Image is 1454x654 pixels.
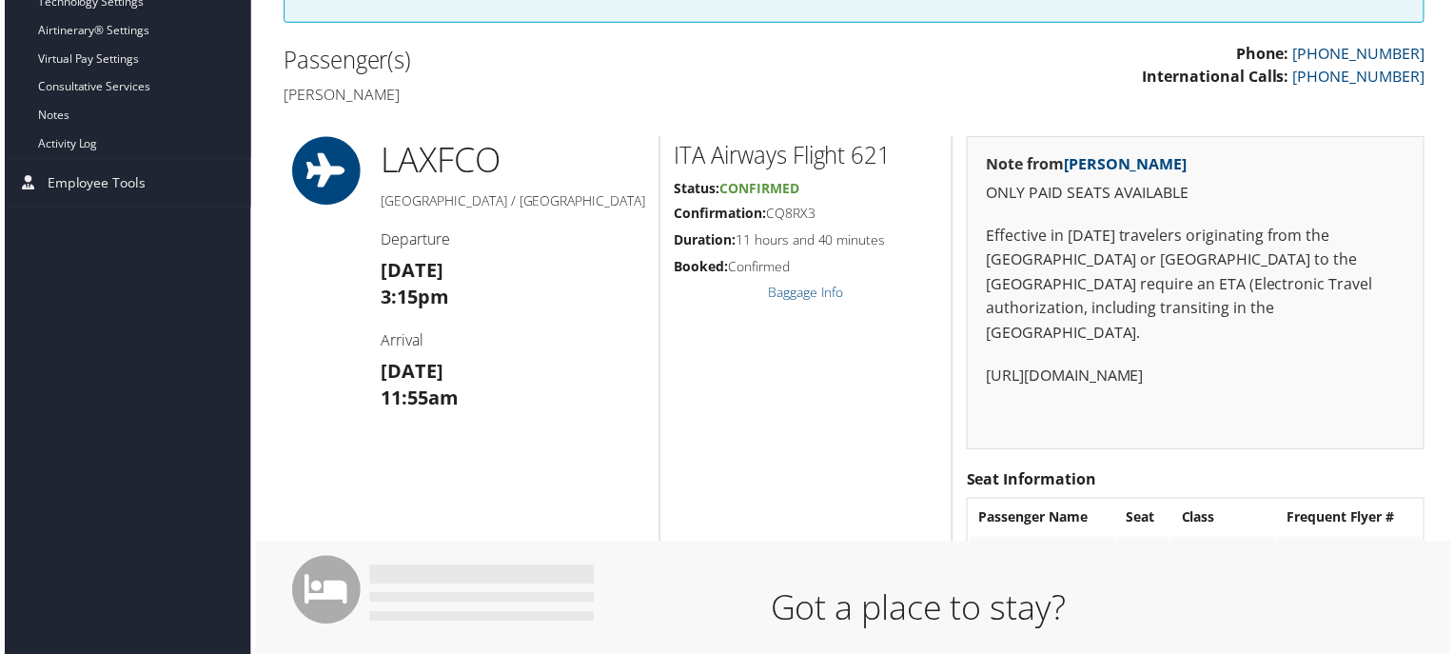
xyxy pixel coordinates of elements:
strong: Booked: [674,259,728,277]
strong: Note from [988,154,1189,175]
th: Class [1174,504,1278,538]
p: Effective in [DATE] travelers originating from the [GEOGRAPHIC_DATA] or [GEOGRAPHIC_DATA] to the ... [988,226,1408,347]
a: [PERSON_NAME] [1066,154,1189,175]
th: Passenger Name [971,504,1117,538]
h1: LAX FCO [379,137,644,185]
strong: International Calls: [1145,67,1292,88]
th: Frequent Flyer # [1281,504,1425,538]
h5: CQ8RX3 [674,206,938,225]
h5: [GEOGRAPHIC_DATA] / [GEOGRAPHIC_DATA] [379,192,644,211]
h2: ITA Airways Flight 621 [674,140,938,172]
strong: Seat Information [968,471,1098,492]
h4: Departure [379,230,644,251]
strong: Phone: [1239,43,1292,64]
h4: Arrival [379,331,644,352]
td: [PERSON_NAME] [971,540,1117,574]
th: Seat [1119,504,1173,538]
strong: [DATE] [379,361,442,386]
a: [PHONE_NUMBER] [1296,43,1428,64]
td: Business (I) [1174,540,1278,574]
strong: Duration: [674,232,736,250]
a: Baggage Info [768,285,844,303]
h4: [PERSON_NAME] [281,85,840,106]
strong: Status: [674,180,719,198]
strong: [DATE] [379,259,442,285]
strong: 11:55am [379,387,457,413]
span: Employee Tools [43,160,142,208]
p: ONLY PAID SEATS AVAILABLE [988,182,1408,207]
h5: Confirmed [674,259,938,278]
strong: 3:15pm [379,286,447,311]
a: [PHONE_NUMBER] [1296,67,1428,88]
span: Confirmed [719,180,799,198]
p: [URL][DOMAIN_NAME] [988,367,1408,391]
strong: Confirmation: [674,206,766,224]
h2: Passenger(s) [281,45,840,77]
h5: 11 hours and 40 minutes [674,232,938,251]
